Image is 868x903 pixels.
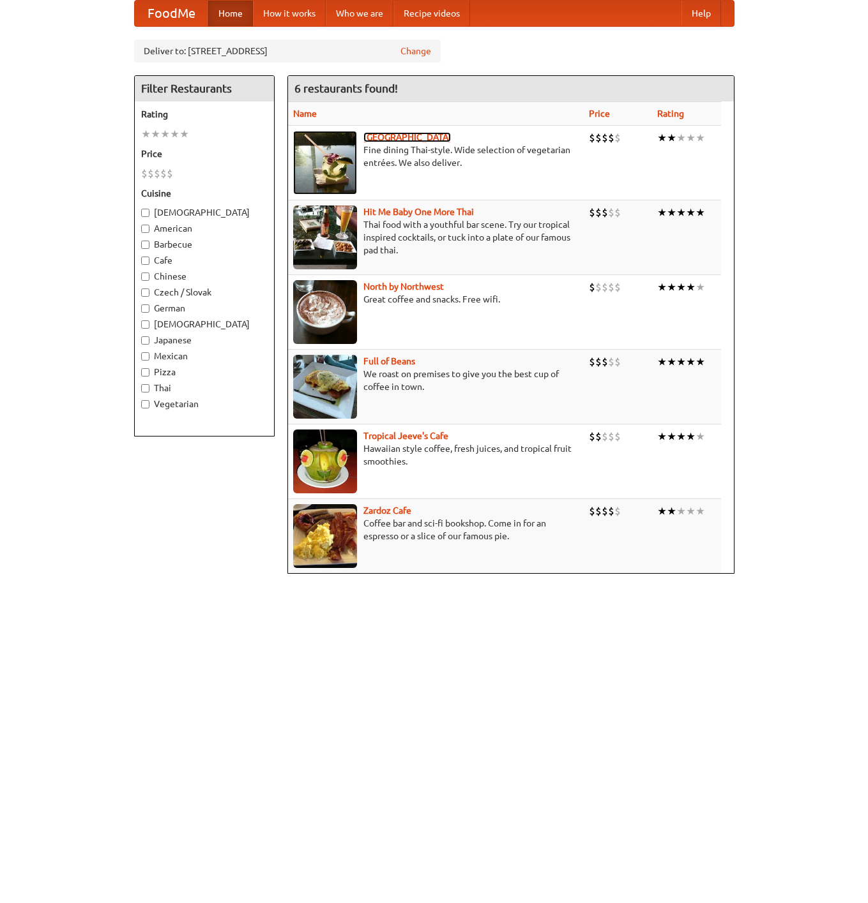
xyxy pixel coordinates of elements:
[293,517,579,542] p: Coffee bar and sci-fi bookshop. Come in for an espresso or a slice of our famous pie.
[363,207,474,217] a: Hit Me Baby One More Thai
[141,302,268,315] label: German
[602,205,608,220] li: $
[326,1,393,26] a: Who we are
[614,205,621,220] li: $
[614,429,621,444] li: $
[141,286,268,299] label: Czech / Slovak
[608,504,614,518] li: $
[141,382,268,394] label: Thai
[614,131,621,145] li: $
[141,167,148,181] li: $
[293,293,579,306] p: Great coffee and snacks. Free wifi.
[293,108,317,119] a: Name
[686,355,696,369] li: ★
[657,280,667,294] li: ★
[141,350,268,362] label: Mexican
[141,272,149,281] input: Chinese
[614,280,621,294] li: $
[608,355,614,369] li: $
[657,205,667,220] li: ★
[134,40,441,63] div: Deliver to: [STREET_ADDRESS]
[135,76,274,101] h4: Filter Restaurants
[141,270,268,283] label: Chinese
[293,205,357,269] img: babythai.jpg
[676,504,686,518] li: ★
[676,205,686,220] li: ★
[141,334,268,347] label: Japanese
[135,1,208,26] a: FoodMe
[589,355,595,369] li: $
[608,131,614,145] li: $
[179,127,189,141] li: ★
[141,320,149,329] input: [DEMOGRAPHIC_DATA]
[657,504,667,518] li: ★
[686,429,696,444] li: ★
[589,429,595,444] li: $
[686,205,696,220] li: ★
[686,280,696,294] li: ★
[363,132,451,142] a: [GEOGRAPHIC_DATA]
[141,366,268,378] label: Pizza
[363,431,448,441] a: Tropical Jeeve's Cafe
[141,254,268,267] label: Cafe
[363,281,444,292] a: North by Northwest
[141,108,268,121] h5: Rating
[614,504,621,518] li: $
[676,131,686,145] li: ★
[589,504,595,518] li: $
[293,504,357,568] img: zardoz.jpg
[141,238,268,251] label: Barbecue
[602,280,608,294] li: $
[154,167,160,181] li: $
[657,355,667,369] li: ★
[686,131,696,145] li: ★
[614,355,621,369] li: $
[681,1,721,26] a: Help
[676,355,686,369] li: ★
[589,205,595,220] li: $
[160,127,170,141] li: ★
[608,280,614,294] li: $
[686,504,696,518] li: ★
[141,400,149,408] input: Vegetarian
[141,336,149,345] input: Japanese
[363,356,415,366] b: Full of Beans
[657,131,667,145] li: ★
[141,304,149,313] input: German
[294,82,398,94] ng-pluralize: 6 restaurants found!
[141,127,151,141] li: ★
[293,355,357,419] img: beans.jpg
[608,205,614,220] li: $
[170,127,179,141] li: ★
[141,206,268,219] label: [DEMOGRAPHIC_DATA]
[595,355,602,369] li: $
[602,429,608,444] li: $
[141,147,268,160] h5: Price
[141,209,149,217] input: [DEMOGRAPHIC_DATA]
[400,45,431,57] a: Change
[293,442,579,468] p: Hawaiian style coffee, fresh juices, and tropical fruit smoothies.
[676,429,686,444] li: ★
[293,218,579,257] p: Thai food with a youthful bar scene. Try our tropical inspired cocktails, or tuck into a plate of...
[293,131,357,195] img: satay.jpg
[657,108,684,119] a: Rating
[667,429,676,444] li: ★
[667,131,676,145] li: ★
[602,504,608,518] li: $
[595,131,602,145] li: $
[141,225,149,233] input: American
[293,429,357,493] img: jeeves.jpg
[363,505,411,516] a: Zardoz Cafe
[696,280,705,294] li: ★
[141,384,149,392] input: Thai
[148,167,154,181] li: $
[293,144,579,169] p: Fine dining Thai-style. Wide selection of vegetarian entrées. We also deliver.
[696,504,705,518] li: ★
[602,131,608,145] li: $
[696,131,705,145] li: ★
[141,241,149,249] input: Barbecue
